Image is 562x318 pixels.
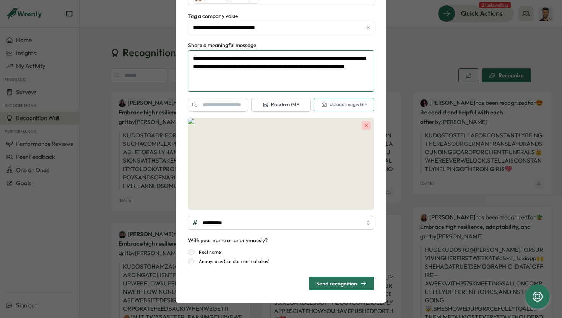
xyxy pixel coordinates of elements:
[263,101,299,108] span: Random GIF
[316,280,367,287] div: Send recognition
[188,236,268,245] div: With your name or anonymously?
[194,249,221,255] label: Real name
[188,41,256,50] label: Share a meaningful message
[188,118,374,210] img: image
[188,12,238,21] label: Tag a company value
[309,277,374,290] button: Send recognition
[194,258,270,264] label: Anonymous (random animal alias)
[251,98,311,112] button: Random GIF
